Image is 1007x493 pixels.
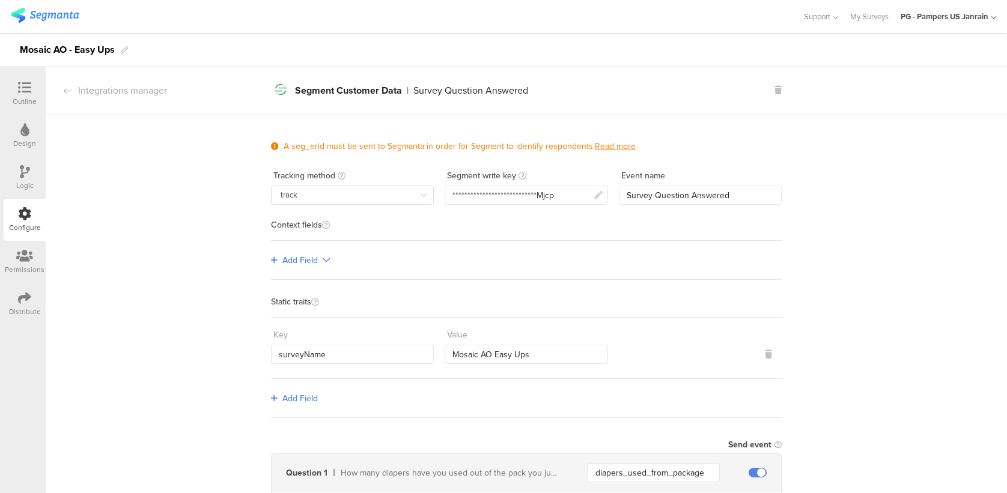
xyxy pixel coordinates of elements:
div: Design [13,138,36,149]
div: Distribute [9,306,41,317]
div: A seg_erid must be sent to Segmanta in order for Segment to identify respondents. [284,140,636,153]
div: How many diapers have you used out of the pack you just scanned? [341,467,559,479]
span: Support [804,11,830,22]
img: segmanta logo [11,8,79,23]
div: Send event [728,438,771,451]
div: Logic [16,180,34,191]
input: Enter value... [445,345,607,364]
div: | [407,86,409,95]
div: Segment write key [447,169,516,182]
input: Enter event name... [619,186,782,205]
input: Enter a key... [588,463,720,482]
div: Question 1 [286,467,327,479]
div: Value [447,328,467,341]
div: Survey Question Answered [413,86,528,95]
div: Permissions [5,264,44,275]
div: Configure [9,222,41,233]
div: Integrations manager [46,83,167,97]
div: Mosaic AO - Easy Ups [20,40,115,59]
div: Static traits [271,298,782,318]
div: Event name [621,169,665,182]
a: Read more [595,140,636,153]
div: Tracking method [273,169,335,182]
span: Add Field [282,392,318,405]
div: Key [273,328,288,341]
div: Outline [13,96,37,107]
input: Select tracking method... [271,186,434,205]
div: Context fields [271,221,782,241]
span: Add Field [282,254,318,267]
div: Segment Customer Data [295,86,402,95]
div: PG - Pampers US Janrain [901,11,988,22]
input: Enter key... [271,345,434,364]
